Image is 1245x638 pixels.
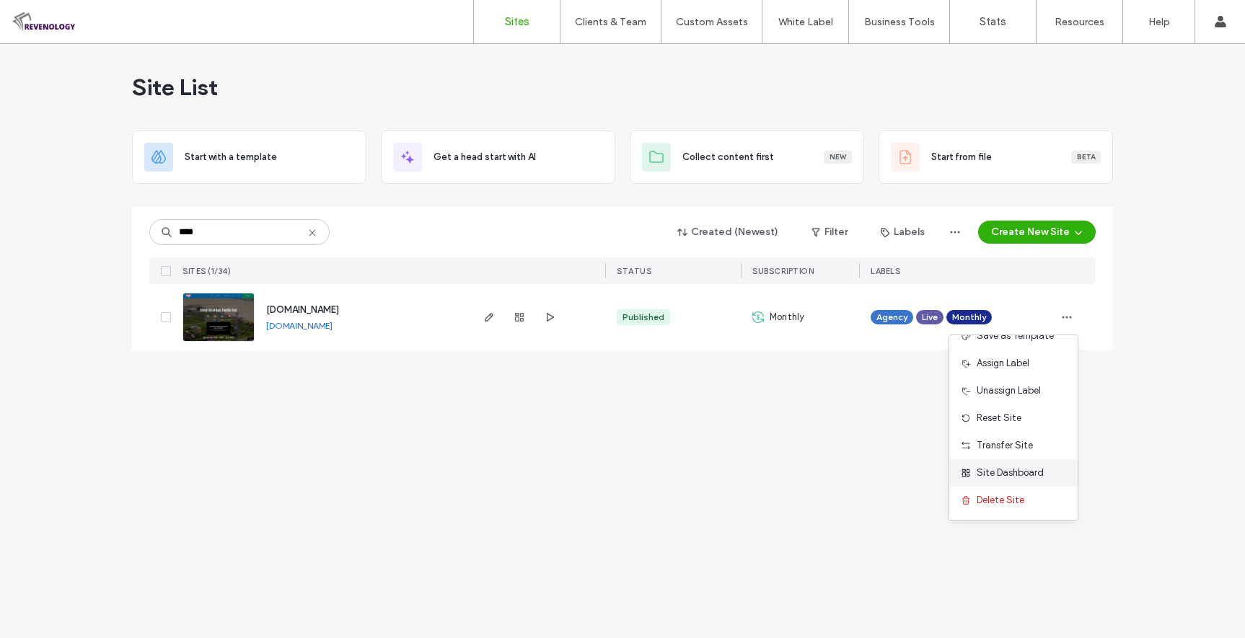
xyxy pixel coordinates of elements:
button: Created (Newest) [665,221,791,244]
button: Labels [868,221,938,244]
label: White Label [778,16,833,28]
span: Unassign Label [977,384,1041,398]
div: Get a head start with AI [381,130,615,184]
span: Collect content first [682,150,774,164]
label: Help [1148,16,1170,28]
span: Transfer Site [977,438,1033,453]
button: Filter [797,221,862,244]
div: Start from fileBeta [879,130,1113,184]
span: Live [922,311,938,324]
span: SITES (1/34) [182,266,231,276]
span: Reset Site [977,411,1021,425]
label: Stats [980,15,1006,28]
span: Start from file [931,150,992,164]
span: SUBSCRIPTION [752,266,814,276]
div: Beta [1071,151,1101,164]
div: Start with a template [132,130,366,184]
span: Agency [876,311,907,324]
span: Delete Site [977,493,1024,508]
span: STATUS [617,266,651,276]
label: Resources [1055,16,1104,28]
a: [DOMAIN_NAME] [266,304,339,315]
span: Site List [132,73,218,102]
span: Monthly [770,310,804,324]
label: Custom Assets [676,16,748,28]
span: Get a head start with AI [434,150,536,164]
div: New [824,151,852,164]
a: [DOMAIN_NAME] [266,320,333,331]
span: Start with a template [185,150,277,164]
label: Clients & Team [575,16,646,28]
button: Create New Site [978,221,1096,244]
span: Assign Label [977,356,1029,371]
span: Help [32,10,62,23]
span: Site Dashboard [977,466,1044,480]
span: Monthly [952,311,986,324]
label: Business Tools [864,16,935,28]
div: Collect content firstNew [630,130,864,184]
span: LABELS [871,266,900,276]
label: Sites [505,15,529,28]
span: Save as Template [977,329,1054,343]
div: Published [622,311,664,324]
